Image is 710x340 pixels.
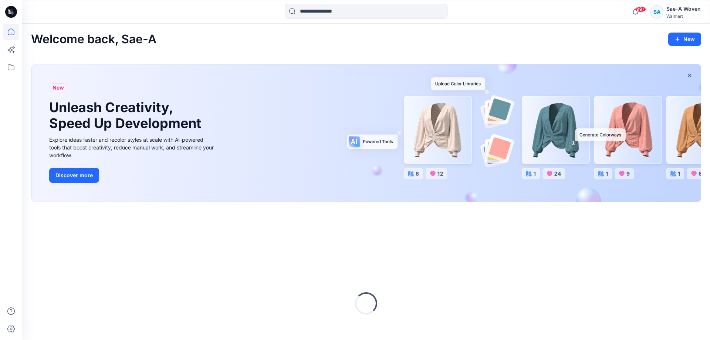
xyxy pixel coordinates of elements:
[666,4,701,13] div: Sae-A Woven
[635,6,646,12] span: 99+
[666,13,701,19] div: Walmart
[49,100,204,131] h1: Unleash Creativity, Speed Up Development
[650,5,663,18] div: SA
[49,136,216,159] div: Explore ideas faster and recolor styles at scale with AI-powered tools that boost creativity, red...
[668,33,701,46] button: New
[53,83,64,92] span: New
[31,33,156,46] h2: Welcome back, Sae-A
[49,168,99,183] button: Discover more
[49,168,216,183] a: Discover more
